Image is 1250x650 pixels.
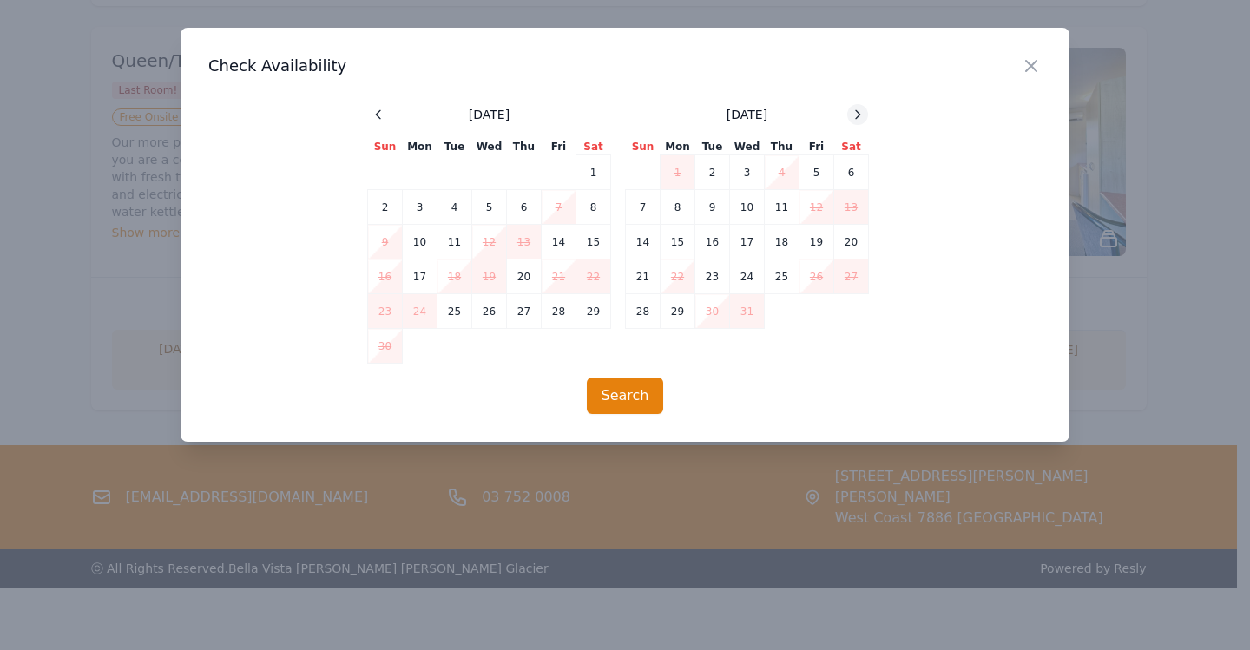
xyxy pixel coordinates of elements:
th: Thu [507,139,542,155]
td: 16 [695,225,730,259]
h3: Check Availability [208,56,1042,76]
td: 23 [695,259,730,294]
td: 26 [472,294,507,329]
td: 6 [507,190,542,225]
th: Mon [403,139,437,155]
th: Sat [834,139,869,155]
td: 12 [799,190,834,225]
button: Search [587,378,664,414]
td: 10 [730,190,765,225]
span: [DATE] [727,106,767,123]
td: 15 [661,225,695,259]
th: Wed [472,139,507,155]
td: 7 [626,190,661,225]
th: Thu [765,139,799,155]
td: 7 [542,190,576,225]
td: 6 [834,155,869,190]
th: Tue [437,139,472,155]
td: 17 [730,225,765,259]
td: 22 [661,259,695,294]
th: Wed [730,139,765,155]
span: [DATE] [469,106,510,123]
td: 28 [626,294,661,329]
td: 2 [368,190,403,225]
th: Sun [368,139,403,155]
td: 21 [626,259,661,294]
td: 25 [765,259,799,294]
th: Fri [542,139,576,155]
td: 31 [730,294,765,329]
td: 12 [472,225,507,259]
td: 21 [542,259,576,294]
td: 9 [368,225,403,259]
td: 28 [542,294,576,329]
td: 5 [472,190,507,225]
td: 13 [834,190,869,225]
td: 1 [576,155,611,190]
td: 8 [576,190,611,225]
th: Mon [661,139,695,155]
td: 5 [799,155,834,190]
td: 17 [403,259,437,294]
td: 3 [730,155,765,190]
td: 11 [765,190,799,225]
td: 25 [437,294,472,329]
td: 23 [368,294,403,329]
td: 20 [507,259,542,294]
td: 14 [626,225,661,259]
th: Fri [799,139,834,155]
td: 10 [403,225,437,259]
td: 29 [576,294,611,329]
td: 22 [576,259,611,294]
td: 18 [765,225,799,259]
td: 27 [507,294,542,329]
td: 29 [661,294,695,329]
td: 19 [799,225,834,259]
td: 9 [695,190,730,225]
td: 8 [661,190,695,225]
td: 14 [542,225,576,259]
td: 24 [730,259,765,294]
td: 13 [507,225,542,259]
td: 30 [695,294,730,329]
td: 18 [437,259,472,294]
td: 4 [437,190,472,225]
th: Sat [576,139,611,155]
td: 19 [472,259,507,294]
td: 1 [661,155,695,190]
td: 27 [834,259,869,294]
td: 3 [403,190,437,225]
td: 20 [834,225,869,259]
td: 2 [695,155,730,190]
td: 15 [576,225,611,259]
td: 24 [403,294,437,329]
td: 26 [799,259,834,294]
th: Sun [626,139,661,155]
td: 30 [368,329,403,364]
td: 11 [437,225,472,259]
th: Tue [695,139,730,155]
td: 4 [765,155,799,190]
td: 16 [368,259,403,294]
